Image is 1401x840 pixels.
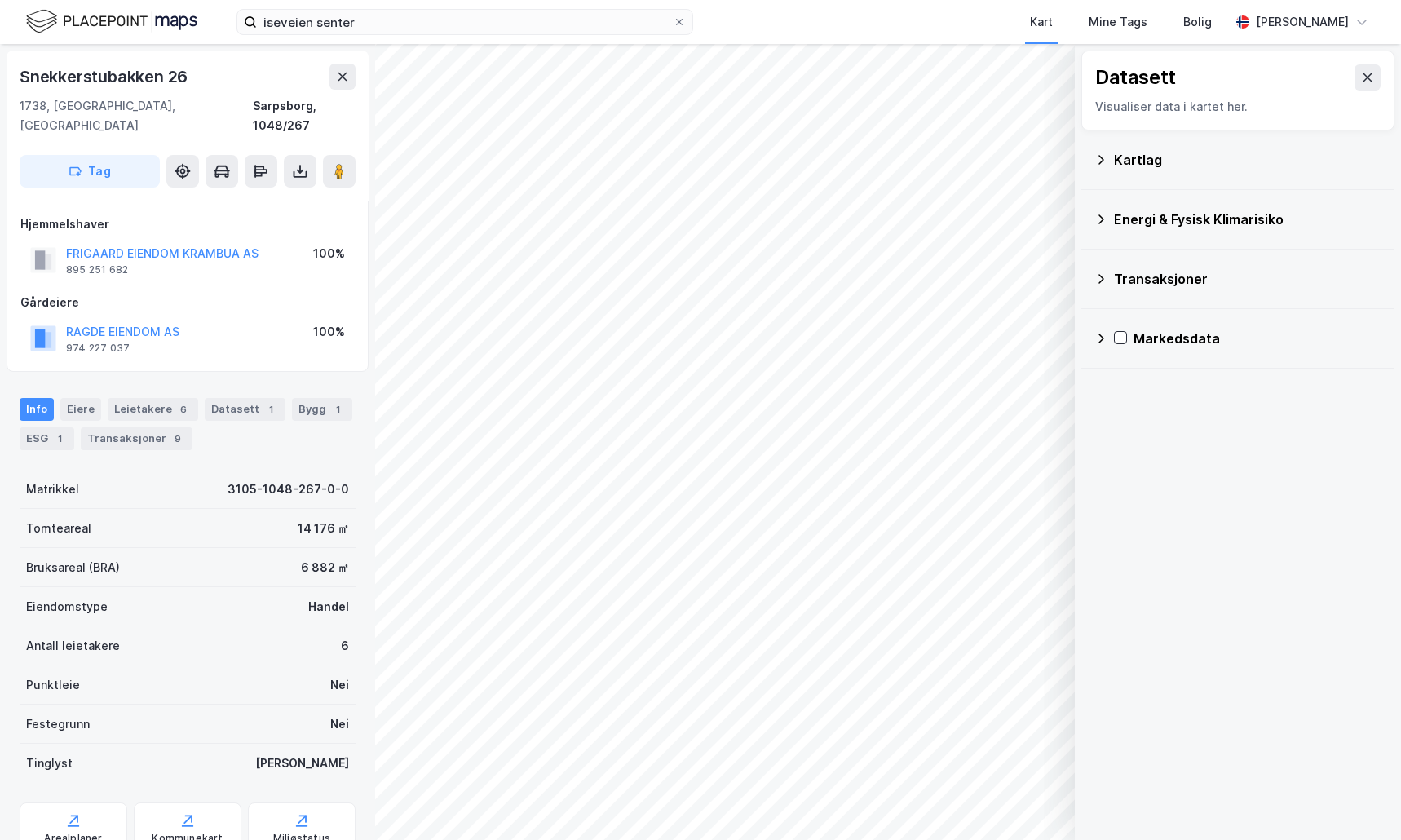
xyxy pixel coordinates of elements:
[257,10,673,34] input: Søk på adresse, matrikkel, gårdeiere, leietakere eller personer
[81,427,192,450] div: Transaksjoner
[1256,12,1349,32] div: [PERSON_NAME]
[20,293,355,312] div: Gårdeiere
[329,401,346,418] div: 1
[313,322,345,342] div: 100%
[20,214,355,234] div: Hjemmelshaver
[108,398,198,421] div: Leietakere
[1183,12,1212,32] div: Bolig
[26,7,197,36] img: logo.f888ab2527a4732fd821a326f86c7f29.svg
[313,244,345,263] div: 100%
[1095,97,1381,117] div: Visualiser data i kartet her.
[20,64,191,90] div: Snekkerstubakken 26
[1319,762,1401,840] iframe: Chat Widget
[1030,12,1053,32] div: Kart
[26,519,91,538] div: Tomteareal
[1095,64,1176,91] div: Datasett
[66,342,130,355] div: 974 227 037
[26,675,80,695] div: Punktleie
[20,96,253,135] div: 1738, [GEOGRAPHIC_DATA], [GEOGRAPHIC_DATA]
[26,754,73,773] div: Tinglyst
[341,636,349,656] div: 6
[301,558,349,577] div: 6 882 ㎡
[175,401,192,418] div: 6
[1089,12,1147,32] div: Mine Tags
[255,754,349,773] div: [PERSON_NAME]
[20,427,74,450] div: ESG
[330,675,349,695] div: Nei
[66,263,128,276] div: 895 251 682
[1114,210,1381,229] div: Energi & Fysisk Klimarisiko
[26,714,90,734] div: Festegrunn
[330,714,349,734] div: Nei
[308,597,349,617] div: Handel
[1114,269,1381,289] div: Transaksjoner
[26,558,120,577] div: Bruksareal (BRA)
[26,636,120,656] div: Antall leietakere
[51,431,68,447] div: 1
[205,398,285,421] div: Datasett
[298,519,349,538] div: 14 176 ㎡
[1134,329,1381,348] div: Markedsdata
[253,96,356,135] div: Sarpsborg, 1048/267
[1319,762,1401,840] div: Kontrollprogram for chat
[20,155,160,188] button: Tag
[263,401,279,418] div: 1
[1114,150,1381,170] div: Kartlag
[228,480,349,499] div: 3105-1048-267-0-0
[292,398,352,421] div: Bygg
[26,480,79,499] div: Matrikkel
[26,597,108,617] div: Eiendomstype
[60,398,101,421] div: Eiere
[170,431,186,447] div: 9
[20,398,54,421] div: Info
